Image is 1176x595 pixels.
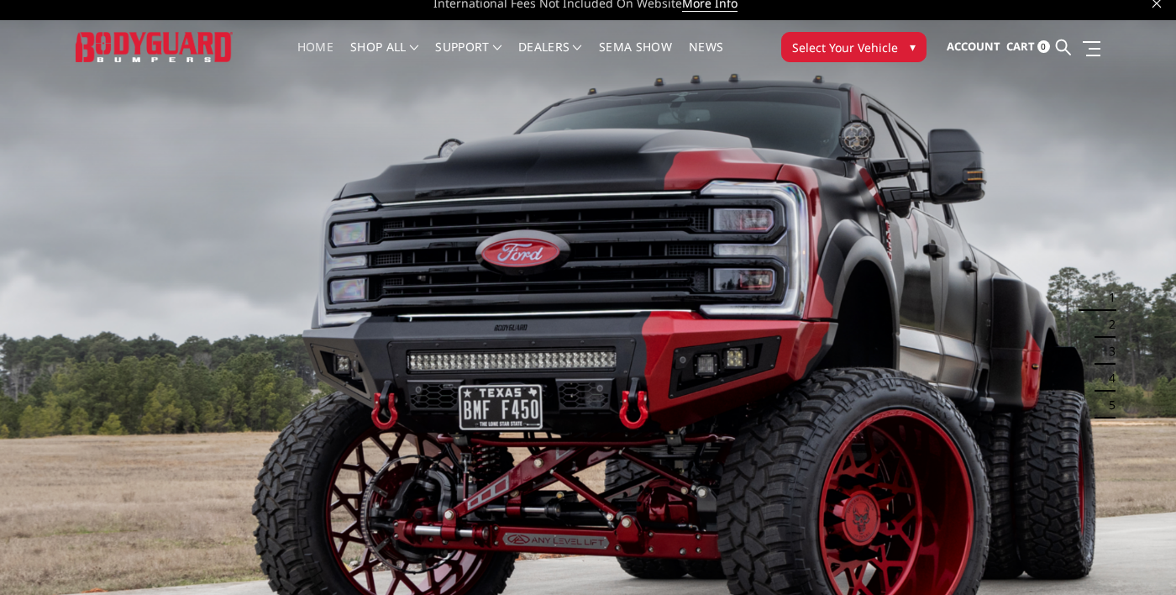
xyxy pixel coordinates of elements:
[1099,392,1116,419] button: 5 of 5
[599,41,672,74] a: SEMA Show
[947,39,1000,54] span: Account
[1006,24,1050,70] a: Cart 0
[781,32,927,62] button: Select Your Vehicle
[435,41,501,74] a: Support
[1006,39,1035,54] span: Cart
[350,41,418,74] a: shop all
[518,41,582,74] a: Dealers
[910,38,916,55] span: ▾
[1099,338,1116,365] button: 3 of 5
[1099,311,1116,338] button: 2 of 5
[1037,40,1050,53] span: 0
[947,24,1000,70] a: Account
[297,41,333,74] a: Home
[792,39,898,56] span: Select Your Vehicle
[689,41,723,74] a: News
[76,32,233,63] img: BODYGUARD BUMPERS
[1099,284,1116,311] button: 1 of 5
[1099,365,1116,392] button: 4 of 5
